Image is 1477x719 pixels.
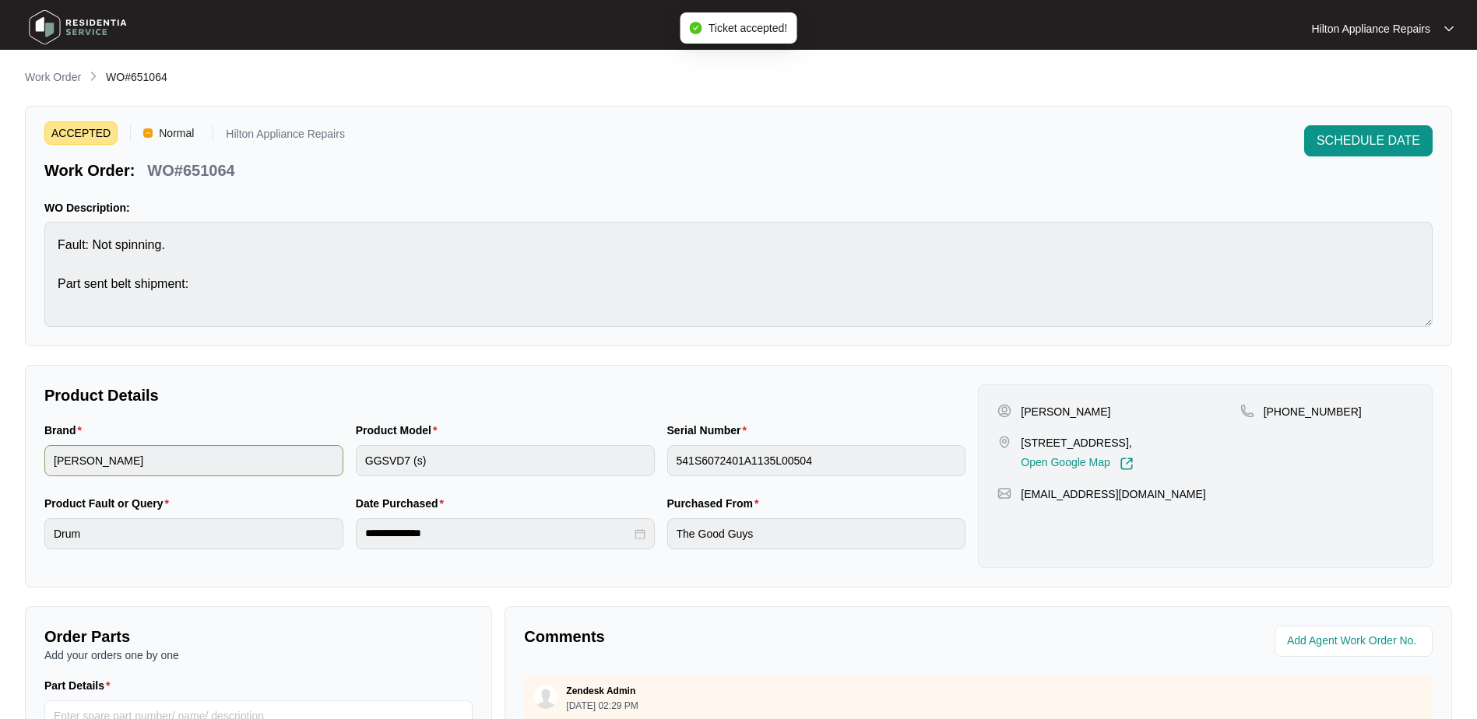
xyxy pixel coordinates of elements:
[44,626,473,647] p: Order Parts
[365,525,631,542] input: Date Purchased
[997,404,1011,418] img: user-pin
[524,626,967,647] p: Comments
[44,222,1433,327] textarea: Fault: Not spinning. Part sent belt shipment:
[1311,21,1430,37] p: Hilton Appliance Repairs
[44,384,965,406] p: Product Details
[534,686,557,709] img: user.svg
[997,435,1011,449] img: map-pin
[667,445,966,476] input: Serial Number
[690,22,702,34] span: check-circle
[25,69,81,85] p: Work Order
[22,69,84,86] a: Work Order
[1444,25,1454,33] img: dropdown arrow
[226,128,345,145] p: Hilton Appliance Repairs
[44,518,343,549] input: Product Fault or Query
[1021,457,1133,471] a: Open Google Map
[566,701,638,710] p: [DATE] 02:29 PM
[709,22,787,34] span: Ticket accepted!
[44,445,343,476] input: Brand
[143,128,153,138] img: Vercel Logo
[1304,125,1433,156] button: SCHEDULE DATE
[356,423,444,438] label: Product Model
[566,685,635,697] p: Zendesk Admin
[1240,404,1254,418] img: map-pin
[1287,632,1423,651] input: Add Agent Work Order No.
[1021,486,1205,502] p: [EMAIL_ADDRESS][DOMAIN_NAME]
[153,121,200,145] span: Normal
[1021,435,1133,451] p: [STREET_ADDRESS],
[87,70,100,82] img: chevron-right
[44,423,88,438] label: Brand
[147,160,234,181] p: WO#651064
[44,121,118,145] span: ACCEPTED
[667,518,966,549] input: Purchased From
[106,71,167,83] span: WO#651064
[1317,132,1420,150] span: SCHEDULE DATE
[1021,404,1110,419] p: [PERSON_NAME]
[1120,457,1134,471] img: Link-External
[44,678,117,693] label: Part Details
[997,486,1011,500] img: map-pin
[44,647,473,663] p: Add your orders one by one
[667,496,765,511] label: Purchased From
[23,4,132,51] img: residentia service logo
[667,423,753,438] label: Serial Number
[44,496,175,511] label: Product Fault or Query
[44,160,135,181] p: Work Order:
[356,496,450,511] label: Date Purchased
[356,445,655,476] input: Product Model
[44,200,1433,216] p: WO Description:
[1264,404,1362,419] p: [PHONE_NUMBER]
